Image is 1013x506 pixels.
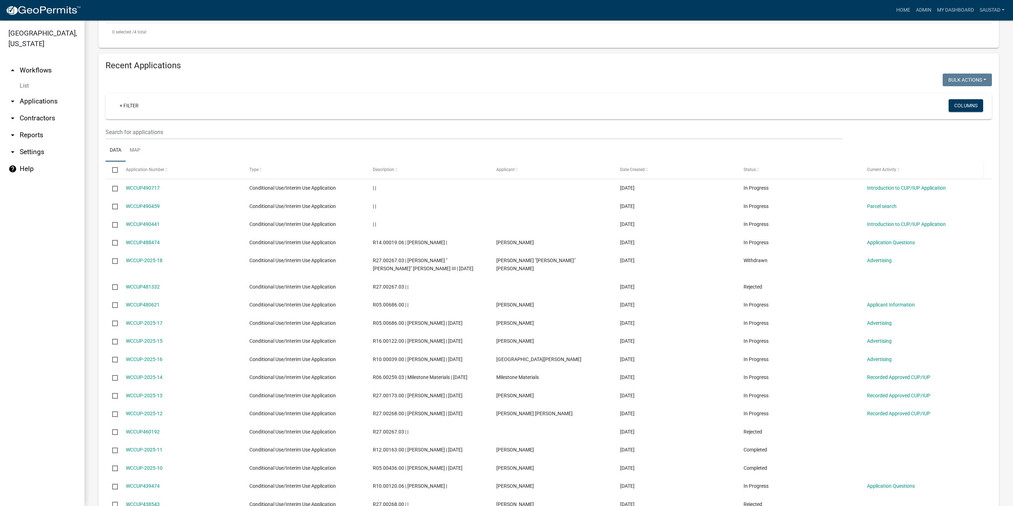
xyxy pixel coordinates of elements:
[106,139,126,162] a: Data
[496,320,534,326] span: Amanda R Caturia
[496,393,534,398] span: Brandon
[620,374,635,380] span: 08/20/2025
[126,139,145,162] a: Map
[867,393,930,398] a: Recorded Approved CUP/IUP
[613,162,737,178] datatable-header-cell: Date Created
[249,356,336,362] span: Conditional Use/Interim Use Application
[620,411,635,416] span: 08/06/2025
[867,185,946,191] a: Introduction to CUP/IUP Application
[8,165,17,173] i: help
[744,167,756,172] span: Status
[744,483,769,489] span: In Progress
[8,114,17,122] i: arrow_drop_down
[373,393,463,398] span: R27.00173.00 | Brandon Van Asten | 08/12/2025
[249,429,336,435] span: Conditional Use/Interim Use Application
[373,429,408,435] span: R27.00267.03 | |
[620,338,635,344] span: 09/15/2025
[867,221,946,227] a: Introduction to CUP/IUP Application
[249,284,336,290] span: Conditional Use/Interim Use Application
[126,167,164,172] span: Application Number
[737,162,860,178] datatable-header-cell: Status
[249,185,336,191] span: Conditional Use/Interim Use Application
[106,125,842,139] input: Search for applications
[249,393,336,398] span: Conditional Use/Interim Use Application
[249,465,336,471] span: Conditional Use/Interim Use Application
[620,284,635,290] span: 09/19/2025
[126,465,163,471] a: WCCUP-2025-10
[867,258,892,263] a: Advertising
[744,411,769,416] span: In Progress
[867,356,892,362] a: Advertising
[126,203,160,209] a: WCCUP490459
[126,240,160,245] a: WCCUP488474
[893,4,913,17] a: Home
[620,356,635,362] span: 09/04/2025
[249,258,336,263] span: Conditional Use/Interim Use Application
[744,320,769,326] span: In Progress
[126,338,163,344] a: WCCUP-2025-15
[373,483,447,489] span: R10.00120.06 | WILLIAM HICKS |
[373,411,463,416] span: R27.00268.00 | Hunter Kapple | 08/07/2025
[8,66,17,75] i: arrow_drop_up
[496,465,534,471] span: Troy Baker
[744,429,762,435] span: Rejected
[867,320,892,326] a: Advertising
[949,99,983,112] button: Columns
[744,240,769,245] span: In Progress
[620,429,635,435] span: 08/06/2025
[8,131,17,139] i: arrow_drop_down
[126,411,163,416] a: WCCUP-2025-12
[913,4,934,17] a: Admin
[249,320,336,326] span: Conditional Use/Interim Use Application
[243,162,366,178] datatable-header-cell: Type
[620,203,635,209] span: 10/09/2025
[126,320,163,326] a: WCCUP-2025-17
[867,240,915,245] a: Application Questions
[496,447,534,453] span: Daniel Wagner
[373,374,467,380] span: R06.00259.03 | Milestone Materials | 08/20/2025
[744,284,762,290] span: Rejected
[126,393,163,398] a: WCCUP-2025-13
[744,185,769,191] span: In Progress
[867,203,897,209] a: Parcel search
[373,258,473,271] span: R27.00267.03 | John "Lee" Schweisberger III | 09/22/2025
[620,258,635,263] span: 09/21/2025
[114,99,144,112] a: + Filter
[620,320,635,326] span: 09/15/2025
[744,302,769,308] span: In Progress
[496,167,515,172] span: Applicant
[867,483,915,489] a: Application Questions
[126,429,160,435] a: WCCUP460192
[249,447,336,453] span: Conditional Use/Interim Use Application
[126,185,160,191] a: WCCUP490717
[744,447,767,453] span: Completed
[867,338,892,344] a: Advertising
[249,203,336,209] span: Conditional Use/Interim Use Application
[106,162,119,178] datatable-header-cell: Select
[126,284,160,290] a: WCCUP481332
[744,393,769,398] span: In Progress
[496,483,534,489] span: WILLIAM HICKS JR
[744,258,767,263] span: Withdrawn
[126,356,163,362] a: WCCUP-2025-16
[620,465,635,471] span: 06/27/2025
[126,221,160,227] a: WCCUP490441
[249,411,336,416] span: Conditional Use/Interim Use Application
[373,338,463,344] span: R16.00122.00 | Roger Dykes | 09/15/2025
[744,374,769,380] span: In Progress
[126,483,160,489] a: WCCUP439474
[744,465,767,471] span: Completed
[977,4,1007,17] a: saustad
[496,258,575,271] span: John "Lee" Schweisberger III
[373,185,376,191] span: | |
[496,338,534,344] span: Roger Dykes
[620,393,635,398] span: 08/10/2025
[373,284,408,290] span: R27.00267.03 | |
[249,483,336,489] span: Conditional Use/Interim Use Application
[249,338,336,344] span: Conditional Use/Interim Use Application
[106,61,992,71] h4: Recent Applications
[373,221,376,227] span: | |
[496,240,534,245] span: Braeden DuMond
[934,4,977,17] a: My Dashboard
[867,411,930,416] a: Recorded Approved CUP/IUP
